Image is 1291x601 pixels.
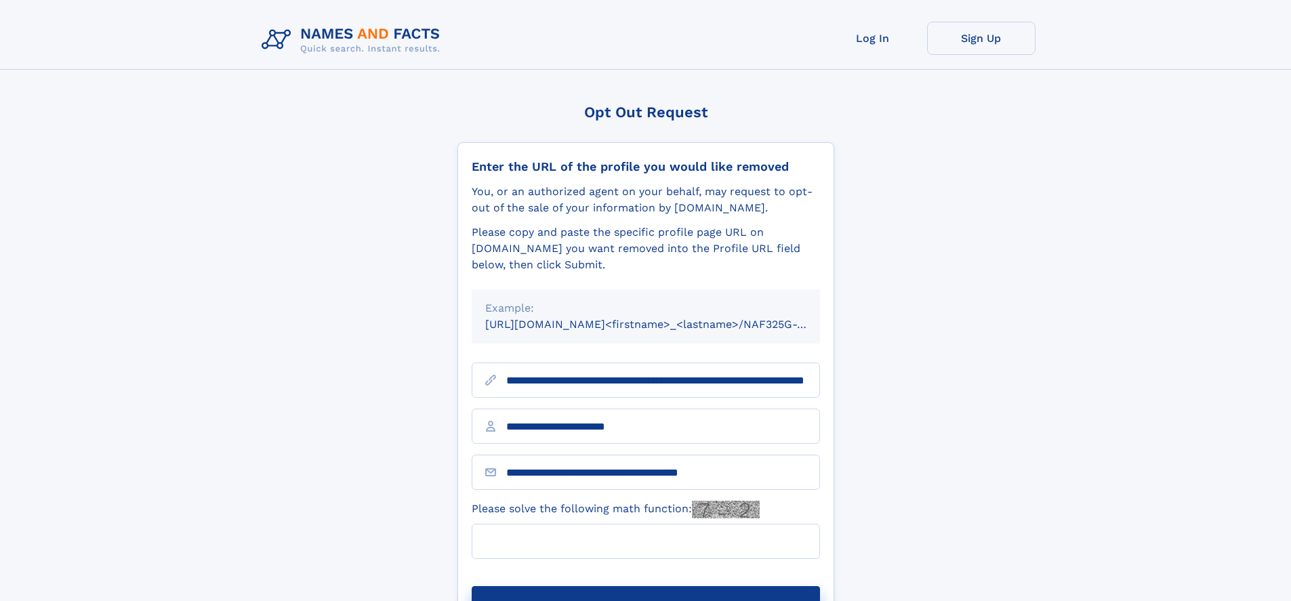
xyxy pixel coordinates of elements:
small: [URL][DOMAIN_NAME]<firstname>_<lastname>/NAF325G-xxxxxxxx [485,318,846,331]
label: Please solve the following math function: [472,501,760,518]
div: Example: [485,300,806,316]
div: Enter the URL of the profile you would like removed [472,159,820,174]
div: Please copy and paste the specific profile page URL on [DOMAIN_NAME] you want removed into the Pr... [472,224,820,273]
div: Opt Out Request [457,104,834,121]
a: Sign Up [927,22,1036,55]
img: Logo Names and Facts [256,22,451,58]
div: You, or an authorized agent on your behalf, may request to opt-out of the sale of your informatio... [472,184,820,216]
a: Log In [819,22,927,55]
